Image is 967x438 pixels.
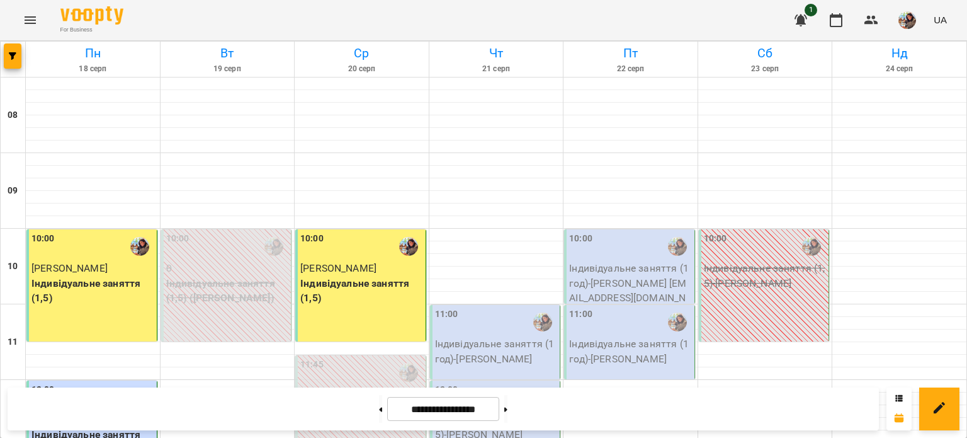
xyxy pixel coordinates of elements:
[31,232,55,246] label: 10:00
[834,43,964,63] h6: Нд
[300,358,324,372] label: 11:45
[802,237,821,256] img: Гаврилова Інна Іванівна
[898,11,916,29] img: 8f0a5762f3e5ee796b2308d9112ead2f.jpeg
[431,63,562,75] h6: 21 серп
[431,43,562,63] h6: Чт
[668,237,687,256] img: Гаврилова Інна Іванівна
[934,13,947,26] span: UA
[8,335,18,349] h6: 11
[162,63,293,75] h6: 19 серп
[28,43,158,63] h6: Пн
[805,4,817,16] span: 1
[31,262,108,274] span: [PERSON_NAME]
[435,308,458,321] label: 11:00
[297,63,427,75] h6: 20 серп
[668,313,687,331] img: Гаврилова Інна Іванівна
[166,261,289,276] p: 0
[569,232,592,246] label: 10:00
[399,237,418,256] img: Гаврилова Інна Іванівна
[300,276,423,306] p: Індивідуальне заняття (1,5)
[569,337,692,366] p: Індивідуальне заняття (1 год) - [PERSON_NAME]
[569,261,692,320] p: Індивідуальне заняття (1 год) - [PERSON_NAME] [EMAIL_ADDRESS][DOMAIN_NAME]
[166,232,189,246] label: 10:00
[399,363,418,382] img: Гаврилова Інна Іванівна
[60,26,123,34] span: For Business
[700,43,830,63] h6: Сб
[130,237,149,256] img: Гаврилова Інна Іванівна
[60,6,123,25] img: Voopty Logo
[435,337,558,366] p: Індивідуальне заняття (1 год) - [PERSON_NAME]
[704,261,827,291] p: Індивідуальне заняття (1,5) - [PERSON_NAME]
[8,184,18,198] h6: 09
[834,63,964,75] h6: 24 серп
[300,232,324,246] label: 10:00
[565,63,696,75] h6: 22 серп
[700,63,830,75] h6: 23 серп
[704,232,727,246] label: 10:00
[533,313,552,331] img: Гаврилова Інна Іванівна
[929,8,952,32] button: UA
[28,63,158,75] h6: 18 серп
[162,43,293,63] h6: Вт
[15,5,45,35] button: Menu
[31,276,154,306] p: Індивідуальне заняття (1,5)
[300,262,376,274] span: [PERSON_NAME]
[264,237,283,256] img: Гаврилова Інна Іванівна
[8,260,18,274] h6: 10
[297,43,427,63] h6: Ср
[565,43,696,63] h6: Пт
[569,308,592,321] label: 11:00
[166,276,289,306] p: Індивідуальне заняття (1,5) ([PERSON_NAME])
[8,108,18,122] h6: 08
